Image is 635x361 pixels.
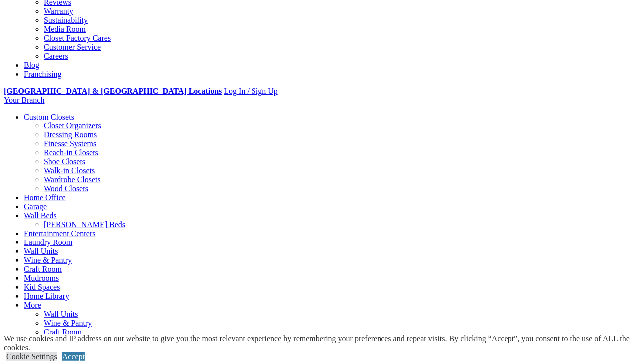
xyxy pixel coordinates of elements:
[24,229,96,238] a: Entertainment Centers
[44,166,95,175] a: Walk-in Closets
[44,34,111,42] a: Closet Factory Cares
[44,184,88,193] a: Wood Closets
[6,352,57,361] a: Cookie Settings
[24,247,58,255] a: Wall Units
[4,96,44,104] a: Your Branch
[224,87,277,95] a: Log In / Sign Up
[44,175,101,184] a: Wardrobe Closets
[44,220,125,229] a: [PERSON_NAME] Beds
[4,87,222,95] a: [GEOGRAPHIC_DATA] & [GEOGRAPHIC_DATA] Locations
[44,157,85,166] a: Shoe Closets
[24,113,74,121] a: Custom Closets
[44,16,88,24] a: Sustainability
[24,274,59,282] a: Mudrooms
[24,283,60,291] a: Kid Spaces
[44,43,101,51] a: Customer Service
[44,25,86,33] a: Media Room
[24,301,41,309] a: More menu text will display only on big screen
[24,202,47,211] a: Garage
[44,310,78,318] a: Wall Units
[44,328,82,336] a: Craft Room
[24,211,57,220] a: Wall Beds
[24,256,72,264] a: Wine & Pantry
[44,121,101,130] a: Closet Organizers
[4,334,635,352] div: We use cookies and IP address on our website to give you the most relevant experience by remember...
[44,139,96,148] a: Finesse Systems
[44,7,73,15] a: Warranty
[24,292,69,300] a: Home Library
[44,319,92,327] a: Wine & Pantry
[44,148,98,157] a: Reach-in Closets
[44,130,97,139] a: Dressing Rooms
[24,193,66,202] a: Home Office
[24,61,39,69] a: Blog
[24,70,62,78] a: Franchising
[24,238,72,246] a: Laundry Room
[24,265,62,273] a: Craft Room
[44,52,68,60] a: Careers
[62,352,85,361] a: Accept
